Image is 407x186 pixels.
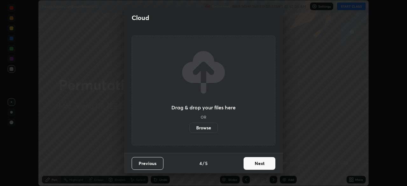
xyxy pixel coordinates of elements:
[132,14,149,22] h2: Cloud
[201,115,206,119] h5: OR
[171,105,236,110] h3: Drag & drop your files here
[132,157,163,170] button: Previous
[203,160,204,167] h4: /
[199,160,202,167] h4: 4
[205,160,208,167] h4: 5
[244,157,275,170] button: Next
